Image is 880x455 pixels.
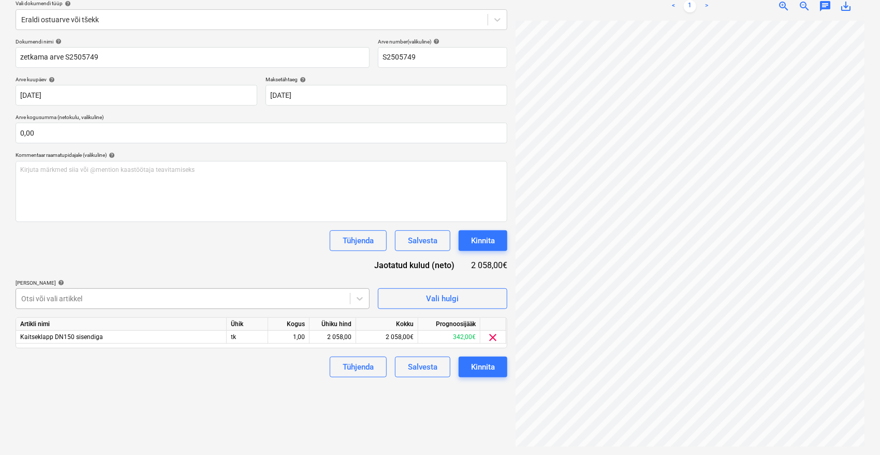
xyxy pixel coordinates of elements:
div: Kokku [356,318,418,331]
input: Arve kogusumma (netokulu, valikuline) [16,123,507,143]
div: Prognoosijääk [418,318,480,331]
div: Vali hulgi [426,292,459,305]
input: Arve number [378,47,507,68]
button: Tühjenda [330,230,387,251]
div: Kommentaar raamatupidajale (valikuline) [16,152,507,158]
p: Arve kogusumma (netokulu, valikuline) [16,114,507,123]
button: Vali hulgi [378,288,507,309]
div: 342,00€ [418,331,480,344]
div: Kinnita [471,360,495,374]
span: clear [487,331,500,344]
span: help [431,38,439,45]
div: Kogus [268,318,310,331]
div: Salvesta [408,360,437,374]
div: 2 058,00€ [471,259,507,271]
button: Salvesta [395,230,450,251]
div: Jaotatud kulud (neto) [366,259,471,271]
button: Kinnita [459,230,507,251]
div: 2 058,00€ [356,331,418,344]
input: Tähtaega pole määratud [266,85,507,106]
span: help [53,38,62,45]
span: help [107,152,115,158]
div: [PERSON_NAME] [16,280,370,286]
div: Maksetähtaeg [266,76,507,83]
span: help [63,1,71,7]
span: help [47,77,55,83]
div: Dokumendi nimi [16,38,370,45]
span: help [56,280,64,286]
div: Salvesta [408,234,437,247]
div: Arve kuupäev [16,76,257,83]
div: 2 058,00 [314,331,351,344]
div: Tühjenda [343,234,374,247]
input: Dokumendi nimi [16,47,370,68]
div: Tühjenda [343,360,374,374]
span: Kaitseklapp DN150 sisendiga [20,333,103,341]
div: Kinnita [471,234,495,247]
button: Kinnita [459,357,507,377]
div: tk [227,331,268,344]
button: Tühjenda [330,357,387,377]
div: Ühiku hind [310,318,356,331]
span: help [298,77,306,83]
div: 1,00 [272,331,305,344]
div: Ühik [227,318,268,331]
button: Salvesta [395,357,450,377]
div: Artikli nimi [16,318,227,331]
input: Arve kuupäeva pole määratud. [16,85,257,106]
div: Arve number (valikuline) [378,38,507,45]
